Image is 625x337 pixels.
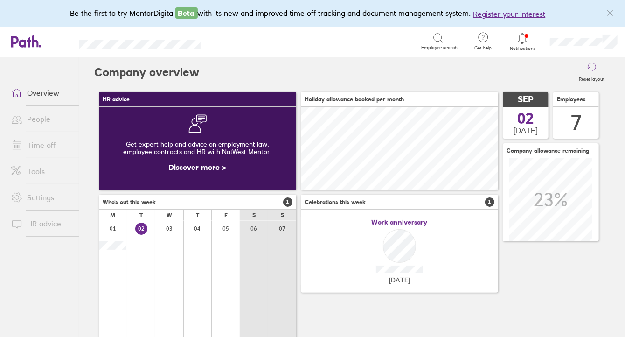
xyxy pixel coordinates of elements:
div: T [139,212,143,218]
span: Who's out this week [103,199,156,205]
span: 02 [517,111,534,126]
div: W [167,212,172,218]
span: 1 [283,197,292,207]
div: Search [226,37,250,45]
span: Holiday allowance booked per month [305,96,404,103]
a: Notifications [507,32,538,51]
span: Get help [468,45,498,51]
div: Get expert help and advice on employment law, employee contracts and HR with NatWest Mentor. [106,133,289,163]
label: Reset layout [573,74,610,82]
span: Employee search [421,45,458,50]
span: [DATE] [389,276,410,284]
a: Discover more > [169,162,227,172]
div: Be the first to try MentorDigital with its new and improved time off tracking and document manage... [70,7,555,20]
a: Time off [4,136,79,154]
div: S [252,212,256,218]
span: Notifications [507,46,538,51]
span: Beta [175,7,198,19]
button: Reset layout [573,57,610,87]
span: HR advice [103,96,130,103]
span: Employees [557,96,586,103]
span: Company allowance remaining [507,147,589,154]
div: M [110,212,115,218]
span: 1 [485,197,494,207]
span: Celebrations this week [305,199,366,205]
div: S [281,212,284,218]
a: People [4,110,79,128]
a: Tools [4,162,79,181]
span: Work anniversary [372,218,428,226]
div: F [224,212,228,218]
div: 7 [570,111,582,135]
div: T [196,212,199,218]
a: Settings [4,188,79,207]
a: HR advice [4,214,79,233]
span: SEP [518,95,534,105]
span: [DATE] [514,126,538,134]
a: Overview [4,84,79,102]
h2: Company overview [94,57,199,87]
button: Register your interest [473,8,546,20]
